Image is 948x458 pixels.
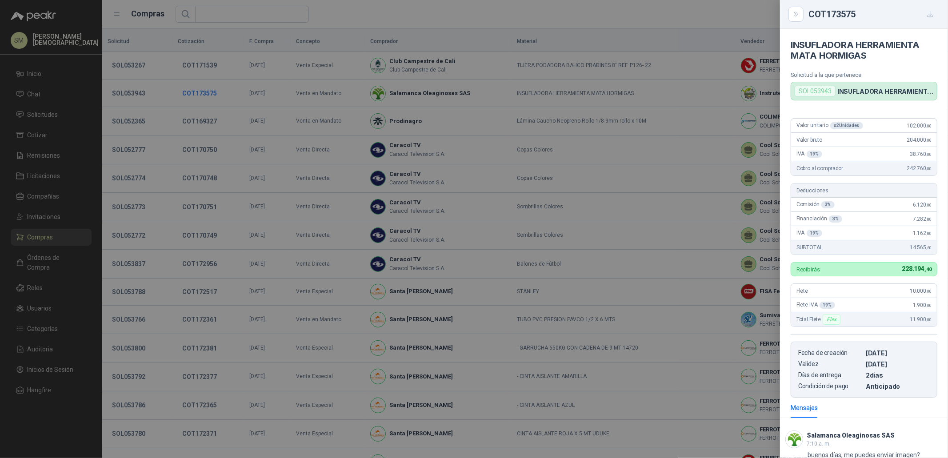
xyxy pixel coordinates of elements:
p: Fecha de creación [798,349,862,357]
span: 242.760 [907,165,932,171]
span: 102.000 [907,123,932,129]
p: Días de entrega [798,371,862,379]
span: SUBTOTAL [796,244,823,251]
span: Comisión [796,201,835,208]
p: INSUFLADORA HERRAMIENTA MATA HORMIGAS [837,88,933,95]
span: ,00 [926,317,932,322]
div: Mensajes [791,403,818,413]
span: Valor bruto [796,137,822,143]
span: ,00 [926,152,932,157]
span: 7.282 [913,216,932,222]
div: x 2 Unidades [830,122,863,129]
span: ,00 [926,123,932,128]
span: ,60 [926,245,932,250]
div: 19 % [820,302,836,309]
span: 204.000 [907,137,932,143]
span: Flete [796,288,808,294]
span: ,00 [926,203,932,207]
span: ,00 [926,303,932,308]
span: Flete IVA [796,302,835,309]
span: 10.000 [910,288,932,294]
h3: Salamanca Oleaginosas SAS [807,433,895,438]
button: Close [791,9,801,20]
p: Solicitud a la que pertenece [791,72,937,78]
div: 19 % [807,151,823,158]
div: 3 % [829,215,842,223]
span: 14.565 [910,244,932,251]
h4: INSUFLADORA HERRAMIENTA MATA HORMIGAS [791,40,937,61]
p: [DATE] [866,349,930,357]
span: Deducciones [796,187,828,194]
div: Flex [823,314,840,325]
span: IVA [796,230,822,237]
span: ,40 [924,267,932,272]
span: 1.162 [913,230,932,236]
p: Validez [798,360,862,368]
span: ,00 [926,289,932,294]
span: IVA [796,151,822,158]
span: Cobro al comprador [796,165,843,171]
span: 7:10 a. m. [807,441,831,447]
span: Total Flete [796,314,842,325]
span: 228.194 [902,265,932,272]
div: 3 % [821,201,835,208]
p: 2 dias [866,371,930,379]
div: 19 % [807,230,823,237]
p: Recibirás [796,267,820,272]
div: COT173575 [808,7,937,21]
p: [DATE] [866,360,930,368]
div: SOL053943 [795,86,836,96]
span: 1.900 [913,302,932,308]
span: 38.760 [910,151,932,157]
span: ,00 [926,166,932,171]
span: Valor unitario [796,122,863,129]
span: ,80 [926,231,932,236]
p: Anticipado [866,382,930,390]
span: ,00 [926,138,932,143]
span: ,80 [926,217,932,222]
span: Financiación [796,215,842,223]
p: Condición de pago [798,382,862,390]
span: 6.120 [913,202,932,208]
span: 11.900 [910,316,932,323]
img: Company Logo [786,431,803,448]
